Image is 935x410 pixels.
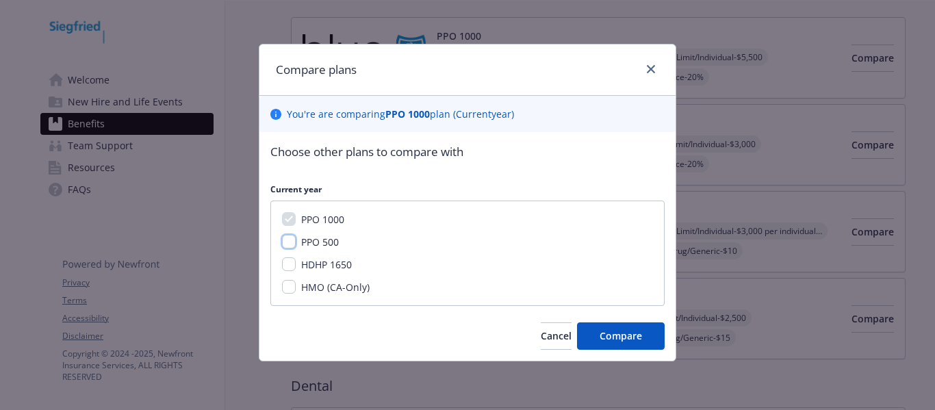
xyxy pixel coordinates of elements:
span: Cancel [541,329,572,342]
span: HDHP 1650 [301,258,352,271]
a: close [643,61,659,77]
span: PPO 500 [301,235,339,248]
button: Compare [577,322,665,350]
p: Current year [270,183,665,195]
h1: Compare plans [276,61,357,79]
p: Choose other plans to compare with [270,143,665,161]
span: PPO 1000 [301,213,344,226]
b: PPO 1000 [385,107,430,120]
button: Cancel [541,322,572,350]
span: HMO (CA-Only) [301,281,370,294]
p: You ' re are comparing plan ( Current year) [287,107,514,121]
span: Compare [600,329,642,342]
